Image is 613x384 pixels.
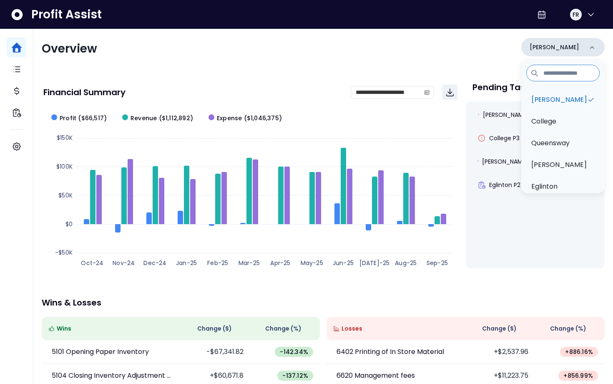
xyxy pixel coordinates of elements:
span: -142.34 % [280,348,308,356]
span: Change (%) [550,324,586,333]
p: Wins & Losses [42,298,605,307]
text: $0 [65,220,73,228]
text: May-25 [301,259,323,267]
p: 6620 Management fees [337,371,415,381]
span: Change ( $ ) [482,324,517,333]
span: Wins [57,324,71,333]
p: Pending Tasks [472,83,534,91]
text: Sep-25 [427,259,448,267]
span: + 886.16 % [565,348,593,356]
p: Eglinton [531,182,558,192]
p: 6402 Printing of In Store Material [337,347,444,357]
svg: calendar [424,89,430,95]
text: Mar-25 [239,259,260,267]
text: [DATE]-25 [359,259,390,267]
span: + 856.99 % [563,371,593,380]
p: [PERSON_NAME] [530,43,579,52]
span: Losses [342,324,362,333]
p: [PERSON_NAME] [531,95,587,105]
text: $150K [57,134,73,142]
span: Expense ($1,046,375) [217,114,282,123]
span: Profit ($66,517) [60,114,107,123]
span: Change (%) [265,324,301,333]
text: Jun-25 [333,259,354,267]
text: Feb-25 [207,259,228,267]
span: Overview [42,40,97,57]
text: -$50K [55,248,73,257]
span: Profit Assist [31,7,102,22]
p: [PERSON_NAME] [531,160,587,170]
span: -137.12 % [282,371,308,380]
p: Queensway [531,138,570,148]
span: Change ( $ ) [197,324,232,333]
text: Nov-24 [113,259,135,267]
span: Revenue ($1,112,892) [131,114,193,123]
text: Aug-25 [395,259,417,267]
text: Apr-25 [270,259,290,267]
p: Financial Summary [43,88,126,96]
button: Download [442,85,457,100]
span: [PERSON_NAME] P3 2025 Error: Mis... [483,111,583,119]
span: [PERSON_NAME] P4 2025 Summary [482,157,583,166]
span: Eglinton P2 2025 Summary [489,181,566,189]
text: $50K [58,191,73,200]
td: +$2,537.96 [466,340,535,364]
p: 5101 Opening Paper Inventory [52,347,149,357]
text: Jan-25 [176,259,197,267]
text: $100K [56,162,73,171]
td: -$67,341.82 [181,340,251,364]
p: 5104 Closing Inventory Adjustment Pa [52,371,171,381]
span: College P3 2025 Error: Si... [489,134,561,142]
text: Dec-24 [143,259,166,267]
span: FR [573,10,579,19]
text: Oct-24 [81,259,103,267]
p: College [531,116,556,126]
